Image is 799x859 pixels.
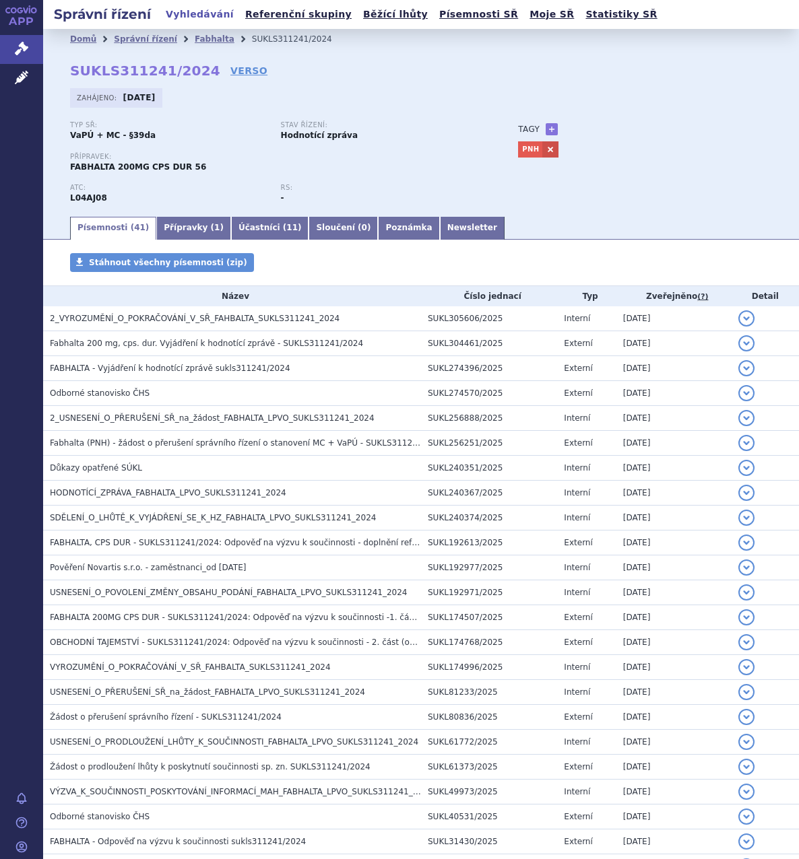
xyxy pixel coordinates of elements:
[50,588,407,597] span: USNESENÍ_O_POVOLENÍ_ZMĚNY_OBSAHU_PODÁNÍ_FABHALTA_LPVO_SUKLS311241_2024
[564,388,592,398] span: Externí
[738,659,755,675] button: detail
[616,780,732,804] td: [DATE]
[564,762,592,771] span: Externí
[738,709,755,725] button: detail
[616,356,732,381] td: [DATE]
[738,759,755,775] button: detail
[564,787,590,796] span: Interní
[616,530,732,555] td: [DATE]
[421,286,557,306] th: Číslo jednací
[616,804,732,829] td: [DATE]
[616,406,732,431] td: [DATE]
[564,588,590,597] span: Interní
[70,63,220,79] strong: SUKLS311241/2024
[50,314,340,323] span: 2_VYROZUMĚNÍ_O_POKRAČOVÁNÍ_V_SŘ_FAHBALTA_SUKLS311241_2024
[616,286,732,306] th: Zveřejněno
[421,755,557,780] td: SUKL61373/2025
[421,431,557,456] td: SUKL256251/2025
[738,485,755,501] button: detail
[43,286,421,306] th: Název
[70,34,96,44] a: Domů
[616,306,732,331] td: [DATE]
[518,121,540,137] h3: Tagy
[123,93,156,102] strong: [DATE]
[231,217,309,240] a: Účastníci (11)
[564,314,590,323] span: Interní
[518,141,542,158] a: PNH
[421,630,557,655] td: SUKL174768/2025
[738,335,755,351] button: detail
[616,580,732,605] td: [DATE]
[421,780,557,804] td: SUKL49973/2025
[738,734,755,750] button: detail
[50,339,363,348] span: Fabhalta 200 mg, cps. dur. Vyjádření k hodnotící zprávě - SUKLS311241/2024
[421,804,557,829] td: SUKL40531/2025
[50,388,150,398] span: Odborné stanovisko ČHS
[564,364,592,373] span: Externí
[738,435,755,451] button: detail
[738,809,755,825] button: detail
[421,829,557,854] td: SUKL31430/2025
[421,456,557,481] td: SUKL240351/2025
[738,609,755,625] button: detail
[309,217,378,240] a: Sloučení (0)
[616,605,732,630] td: [DATE]
[50,364,290,373] span: FABHALTA - Vyjádření k hodnotící zprávě sukls311241/2024
[421,605,557,630] td: SUKL174507/2025
[616,456,732,481] td: [DATE]
[616,655,732,680] td: [DATE]
[50,538,439,547] span: FABHALTA, CPS DUR - SUKLS311241/2024: Odpověď na výzvu k součinnosti - doplnění reference
[43,5,162,24] h2: Správní řízení
[50,513,376,522] span: SDĚLENÍ_O_LHŮTĚ_K_VYJÁDŘENÍ_SE_K_HZ_FABHALTA_LPVO_SUKLS311241_2024
[50,563,246,572] span: Pověření Novartis s.r.o. - zaměstnanci_od 12.03.2025
[252,29,350,49] li: SUKLS311241/2024
[50,737,418,747] span: USNESENÍ_O_PRODLOUŽENÍ_LHŮTY_K_SOUČINNOSTI_FABHALTA_LPVO_SUKLS311241_2024
[435,5,522,24] a: Písemnosti SŘ
[70,121,267,129] p: Typ SŘ:
[564,538,592,547] span: Externí
[738,584,755,600] button: detail
[50,662,331,672] span: VYROZUMĚNÍ_O_POKRAČOVÁNÍ_V_SŘ_FAHBALTA_SUKLS311241_2024
[50,488,286,497] span: HODNOTÍCÍ_ZPRÁVA_FABHALTA_LPVO_SUKLS311241_2024
[564,638,592,647] span: Externí
[616,381,732,406] td: [DATE]
[738,634,755,650] button: detail
[440,217,505,240] a: Newsletter
[421,306,557,331] td: SUKL305606/2025
[564,563,590,572] span: Interní
[546,123,558,135] a: +
[421,506,557,530] td: SUKL240374/2025
[421,406,557,431] td: SUKL256888/2025
[77,92,119,103] span: Zahájeno:
[134,223,146,232] span: 41
[50,812,150,821] span: Odborné stanovisko ČHS
[616,755,732,780] td: [DATE]
[214,223,220,232] span: 1
[50,712,282,722] span: Žádost o přerušení správního řízení - SUKLS311241/2024
[738,684,755,700] button: detail
[50,613,455,622] span: FABHALTA 200MG CPS DUR - SUKLS311241/2024: Odpověď na výzvu k součinnosti -1. část (veřejná)
[581,5,661,24] a: Statistiky SŘ
[230,64,267,77] a: VERSO
[70,131,156,140] strong: VaPÚ + MC - §39da
[70,253,254,272] a: Stáhnout všechny písemnosti (zip)
[616,555,732,580] td: [DATE]
[697,292,708,302] abbr: (?)
[70,184,267,192] p: ATC:
[195,34,234,44] a: Fabhalta
[50,638,485,647] span: OBCHODNÍ TAJEMSTVÍ - SUKLS311241/2024: Odpověď na výzvu k součinnosti - 2. část (obchodní tajemství)
[50,687,365,697] span: USNESENÍ_O_PŘERUŠENÍ_SŘ_na_žádost_FABHALTA_LPVO_SUKLS311241_2024
[50,787,433,796] span: VÝZVA_K_SOUČINNOSTI_POSKYTOVÁNÍ_INFORMACÍ_MAH_FABHALTA_LPVO_SUKLS311241_2024
[156,217,231,240] a: Přípravky (1)
[616,680,732,705] td: [DATE]
[738,535,755,551] button: detail
[525,5,578,24] a: Moje SŘ
[70,217,156,240] a: Písemnosti (41)
[616,481,732,506] td: [DATE]
[564,737,590,747] span: Interní
[281,131,358,140] strong: Hodnotící zpráva
[281,184,478,192] p: RS:
[616,506,732,530] td: [DATE]
[738,310,755,327] button: detail
[359,5,432,24] a: Běžící lhůty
